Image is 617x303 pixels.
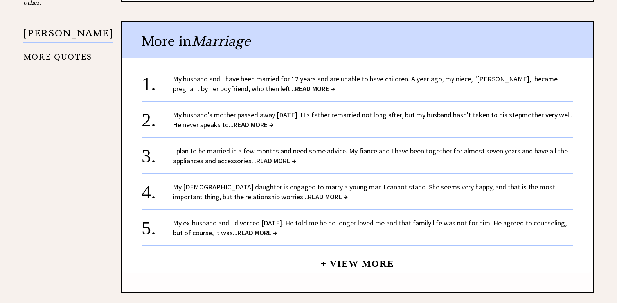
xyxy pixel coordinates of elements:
[308,192,348,201] span: READ MORE →
[23,20,113,43] p: - [PERSON_NAME]
[237,228,277,237] span: READ MORE →
[192,32,250,50] span: Marriage
[23,46,92,61] a: MORE QUOTES
[142,218,173,233] div: 5.
[173,110,572,129] a: My husband's mother passed away [DATE]. His father remarried not long after, but my husband hasn'...
[173,182,555,201] a: My [DEMOGRAPHIC_DATA] daughter is engaged to marry a young man I cannot stand. She seems very hap...
[295,84,335,93] span: READ MORE →
[142,182,173,197] div: 4.
[173,74,558,93] a: My husband and I have been married for 12 years and are unable to have children. A year ago, my n...
[320,252,394,269] a: + View More
[122,22,593,58] div: More in
[256,156,296,165] span: READ MORE →
[173,218,567,237] a: My ex-husband and I divorced [DATE]. He told me he no longer loved me and that family life was no...
[173,146,568,165] a: I plan to be married in a few months and need some advice. My fiance and I have been together for...
[142,146,173,161] div: 3.
[234,120,273,129] span: READ MORE →
[142,74,173,88] div: 1.
[142,110,173,124] div: 2.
